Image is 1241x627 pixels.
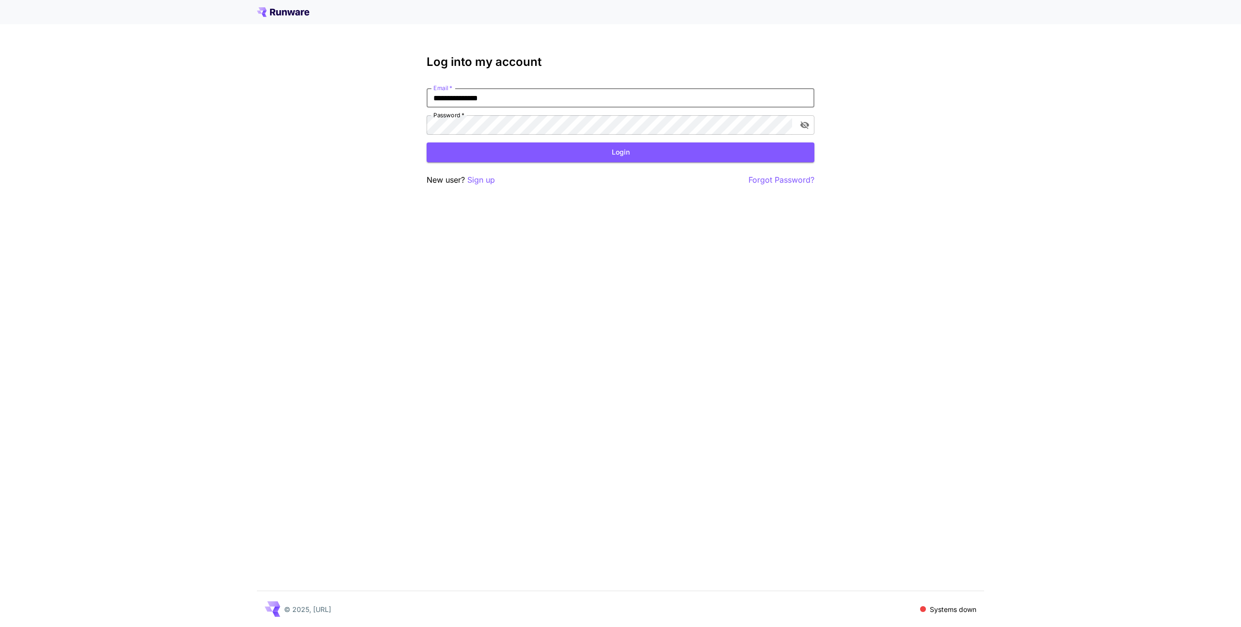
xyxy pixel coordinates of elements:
[433,84,452,92] label: Email
[796,116,813,134] button: toggle password visibility
[930,604,976,614] p: Systems down
[427,142,814,162] button: Login
[748,174,814,186] button: Forgot Password?
[427,174,495,186] p: New user?
[467,174,495,186] button: Sign up
[433,111,464,119] label: Password
[284,604,331,614] p: © 2025, [URL]
[427,55,814,69] h3: Log into my account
